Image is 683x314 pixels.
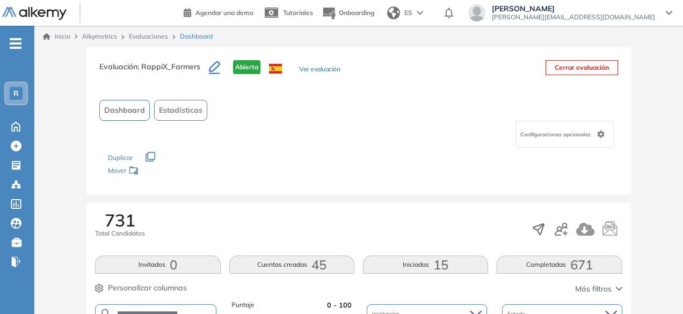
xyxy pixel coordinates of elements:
div: Configuraciones opcionales [515,121,614,148]
span: Onboarding [339,9,374,17]
button: Completadas671 [497,255,622,274]
span: [PERSON_NAME][EMAIL_ADDRESS][DOMAIN_NAME] [492,13,655,21]
span: Tutoriales [283,9,313,17]
a: Evaluaciones [129,32,168,40]
button: Ver evaluación [299,64,340,76]
span: Dashboard [180,32,213,41]
button: Cerrar evaluación [546,60,618,75]
span: : RappiX_Farmers [137,62,200,71]
span: Puntaje [231,300,255,310]
span: Más filtros [575,283,612,295]
span: 0 - 100 [327,300,352,310]
span: ES [404,8,412,18]
button: Más filtros [575,283,622,295]
div: Mover [108,162,215,181]
h3: Evaluación [99,60,209,83]
button: Onboarding [322,2,374,25]
span: 731 [105,211,135,229]
span: Abierta [233,60,260,74]
span: Configuraciones opcionales [520,130,593,138]
span: Total Candidatos [95,229,145,238]
span: Agendar una demo [195,9,253,17]
i: - [10,42,21,45]
button: Cuentas creadas45 [229,255,354,274]
span: Dashboard [104,105,145,116]
button: Estadísticas [154,100,207,121]
button: Dashboard [99,100,150,121]
img: ESP [269,64,282,74]
button: Personalizar columnas [95,282,187,294]
button: Invitados0 [95,255,220,274]
span: [PERSON_NAME] [492,4,655,13]
img: Logo [2,7,67,20]
button: Iniciadas15 [363,255,488,274]
span: Alkymetrics [82,32,117,40]
span: Duplicar [108,154,133,162]
a: Agendar una demo [184,5,253,18]
span: Estadísticas [159,105,202,116]
img: arrow [417,11,423,15]
span: Personalizar columnas [108,282,187,294]
span: R [13,89,19,98]
img: world [387,6,400,19]
a: Inicio [43,32,70,41]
